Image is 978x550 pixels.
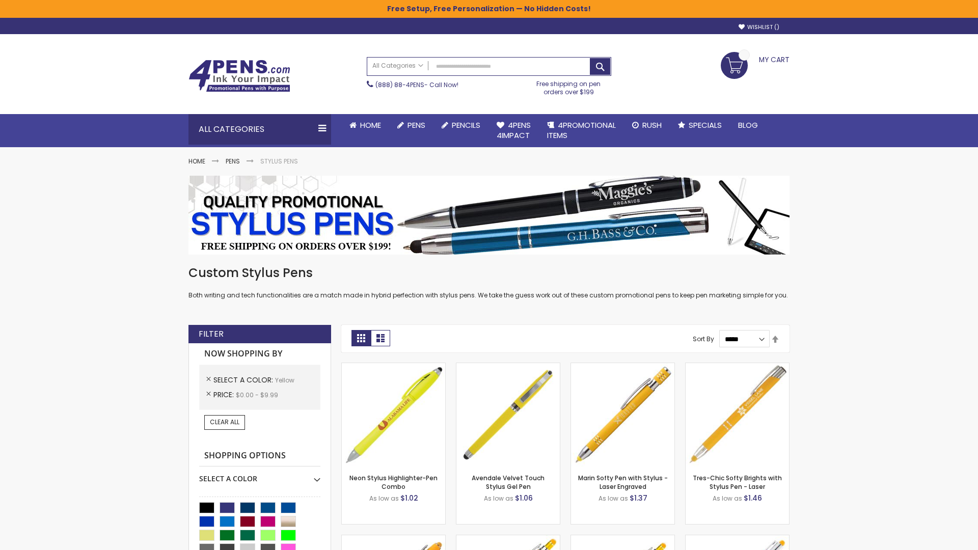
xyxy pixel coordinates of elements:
[547,120,616,141] span: 4PROMOTIONAL ITEMS
[389,114,433,136] a: Pens
[213,375,275,385] span: Select A Color
[275,376,294,384] span: Yellow
[452,120,480,130] span: Pencils
[226,157,240,166] a: Pens
[188,176,790,255] img: Stylus Pens
[730,114,766,136] a: Blog
[204,415,245,429] a: Clear All
[456,535,560,543] a: Phoenix Softy Brights with Stylus Pen - Laser-Yellow
[630,493,647,503] span: $1.37
[456,363,560,371] a: Avendale Velvet Touch Stylus Gel Pen-Yellow
[571,363,674,371] a: Marin Softy Pen with Stylus - Laser Engraved-Yellow
[188,265,790,281] h1: Custom Stylus Pens
[210,418,239,426] span: Clear All
[188,114,331,145] div: All Categories
[199,343,320,365] strong: Now Shopping by
[372,62,423,70] span: All Categories
[188,265,790,300] div: Both writing and tech functionalities are a match made in hybrid perfection with stylus pens. We ...
[488,114,539,147] a: 4Pens4impact
[341,114,389,136] a: Home
[199,328,224,340] strong: Filter
[686,363,789,466] img: Tres-Chic Softy Brights with Stylus Pen - Laser-Yellow
[456,363,560,466] img: Avendale Velvet Touch Stylus Gel Pen-Yellow
[738,120,758,130] span: Blog
[539,114,624,147] a: 4PROMOTIONALITEMS
[236,391,278,399] span: $0.00 - $9.99
[367,58,428,74] a: All Categories
[713,494,742,503] span: As low as
[642,120,662,130] span: Rush
[689,120,722,130] span: Specials
[375,80,424,89] a: (888) 88-4PENS
[199,466,320,484] div: Select A Color
[188,60,290,92] img: 4Pens Custom Pens and Promotional Products
[515,493,533,503] span: $1.06
[342,363,445,371] a: Neon Stylus Highlighter-Pen Combo-Yellow
[686,363,789,371] a: Tres-Chic Softy Brights with Stylus Pen - Laser-Yellow
[369,494,399,503] span: As low as
[349,474,438,490] a: Neon Stylus Highlighter-Pen Combo
[739,23,779,31] a: Wishlist
[599,494,628,503] span: As low as
[571,535,674,543] a: Phoenix Softy Brights Gel with Stylus Pen - Laser-Yellow
[433,114,488,136] a: Pencils
[400,493,418,503] span: $1.02
[188,157,205,166] a: Home
[213,390,236,400] span: Price
[670,114,730,136] a: Specials
[624,114,670,136] a: Rush
[472,474,545,490] a: Avendale Velvet Touch Stylus Gel Pen
[260,157,298,166] strong: Stylus Pens
[571,363,674,466] img: Marin Softy Pen with Stylus - Laser Engraved-Yellow
[693,474,782,490] a: Tres-Chic Softy Brights with Stylus Pen - Laser
[744,493,762,503] span: $1.46
[342,363,445,466] img: Neon Stylus Highlighter-Pen Combo-Yellow
[578,474,668,490] a: Marin Softy Pen with Stylus - Laser Engraved
[351,330,371,346] strong: Grid
[342,535,445,543] a: Ellipse Softy Brights with Stylus Pen - Laser-Yellow
[375,80,458,89] span: - Call Now!
[686,535,789,543] a: Tres-Chic Softy with Stylus Top Pen - ColorJet-Yellow
[199,445,320,467] strong: Shopping Options
[360,120,381,130] span: Home
[526,76,612,96] div: Free shipping on pen orders over $199
[407,120,425,130] span: Pens
[497,120,531,141] span: 4Pens 4impact
[693,335,714,343] label: Sort By
[484,494,513,503] span: As low as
